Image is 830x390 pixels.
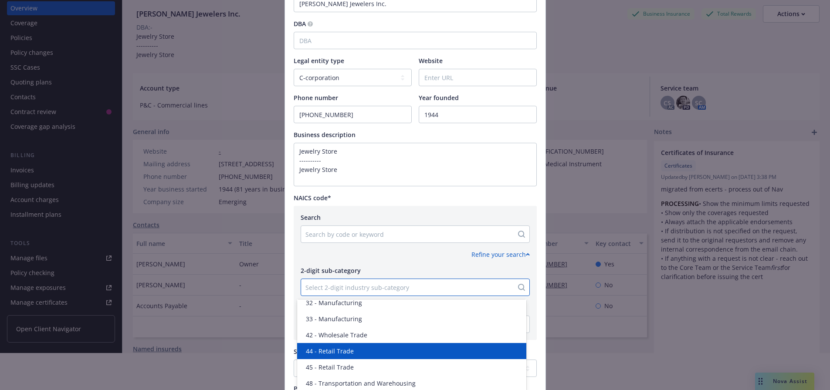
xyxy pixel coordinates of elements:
[294,106,411,123] input: Enter phone number
[306,298,362,307] span: 32 - Manufacturing
[306,379,416,388] span: 48 - Transportation and Warehousing
[294,20,306,28] span: DBA
[294,32,537,49] input: DBA
[306,363,354,372] span: 45 - Retail Trade
[419,106,536,123] input: Company foundation year
[294,131,356,139] span: Business description
[294,57,344,65] span: Legal entity type
[306,330,367,340] span: 42 - Wholesale Trade
[419,94,459,102] span: Year founded
[294,194,331,202] span: NAICS code*
[294,94,338,102] span: Phone number
[306,314,362,323] span: 33 - Manufacturing
[294,143,537,186] textarea: Enter business description
[306,346,354,356] span: 44 - Retail Trade
[301,213,321,222] span: Search
[419,57,443,65] span: Website
[419,69,536,86] input: Enter URL
[301,266,361,275] span: 2-digit sub-category
[294,360,413,377] input: SIC Code
[471,250,530,259] div: Refine your search
[294,347,319,356] span: SIC code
